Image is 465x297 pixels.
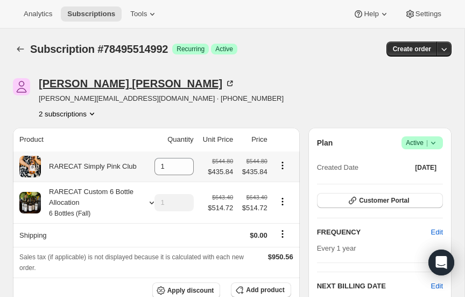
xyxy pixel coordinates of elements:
span: Every 1 year [317,244,356,252]
button: [DATE] [408,160,443,175]
span: Active [406,137,439,148]
small: $643.40 [212,194,233,201]
img: product img [19,192,41,213]
span: $435.84 [208,167,233,177]
span: $435.84 [239,167,267,177]
small: $544.80 [212,158,233,164]
h2: NEXT BILLING DATE [317,281,431,292]
span: Recurring [177,45,205,53]
div: RARECAT Simply Pink Club [41,161,137,172]
span: $514.72 [239,203,267,213]
button: Help [347,6,396,22]
button: Shipping actions [274,228,291,240]
th: Unit Price [197,128,237,151]
button: Product actions [274,196,291,208]
span: $514.72 [208,203,233,213]
span: Active [215,45,233,53]
button: Edit [431,281,443,292]
span: Add product [246,286,284,294]
button: Analytics [17,6,59,22]
th: Product [13,128,147,151]
span: Subscriptions [67,10,115,18]
div: Open Intercom Messenger [428,250,454,275]
span: Help [364,10,378,18]
button: Subscriptions [13,42,28,57]
th: Quantity [147,128,197,151]
div: [PERSON_NAME] [PERSON_NAME] [39,78,235,89]
h2: FREQUENCY [317,227,431,238]
th: Shipping [13,223,147,247]
span: $0.00 [250,231,267,239]
small: 6 Bottles (Fall) [49,210,90,217]
button: Customer Portal [317,193,443,208]
span: $950.56 [268,253,293,261]
span: [PERSON_NAME][EMAIL_ADDRESS][DOMAIN_NAME] · [PHONE_NUMBER] [39,93,284,104]
span: Sales tax (if applicable) is not displayed because it is calculated with each new order. [19,253,244,272]
button: Product actions [274,160,291,171]
span: Ariann Lenihan [13,78,30,95]
button: Tools [124,6,164,22]
span: Customer Portal [359,196,409,205]
button: Subscriptions [61,6,122,22]
span: Analytics [24,10,52,18]
button: Edit [425,224,449,241]
button: Product actions [39,108,97,119]
span: Edit [431,227,443,238]
span: | [426,139,428,147]
span: Created Date [317,162,358,173]
span: [DATE] [415,163,436,172]
small: $544.80 [246,158,267,164]
th: Price [236,128,271,151]
div: RARECAT Custom 6 Bottle Allocation [41,187,138,219]
button: Settings [398,6,448,22]
img: product img [19,156,41,177]
span: Create order [393,45,431,53]
h2: Plan [317,137,333,148]
small: $643.40 [246,194,267,201]
span: Tools [130,10,147,18]
span: Subscription #78495514992 [30,43,168,55]
button: Create order [386,42,438,57]
span: Settings [415,10,441,18]
span: Apply discount [167,286,214,295]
